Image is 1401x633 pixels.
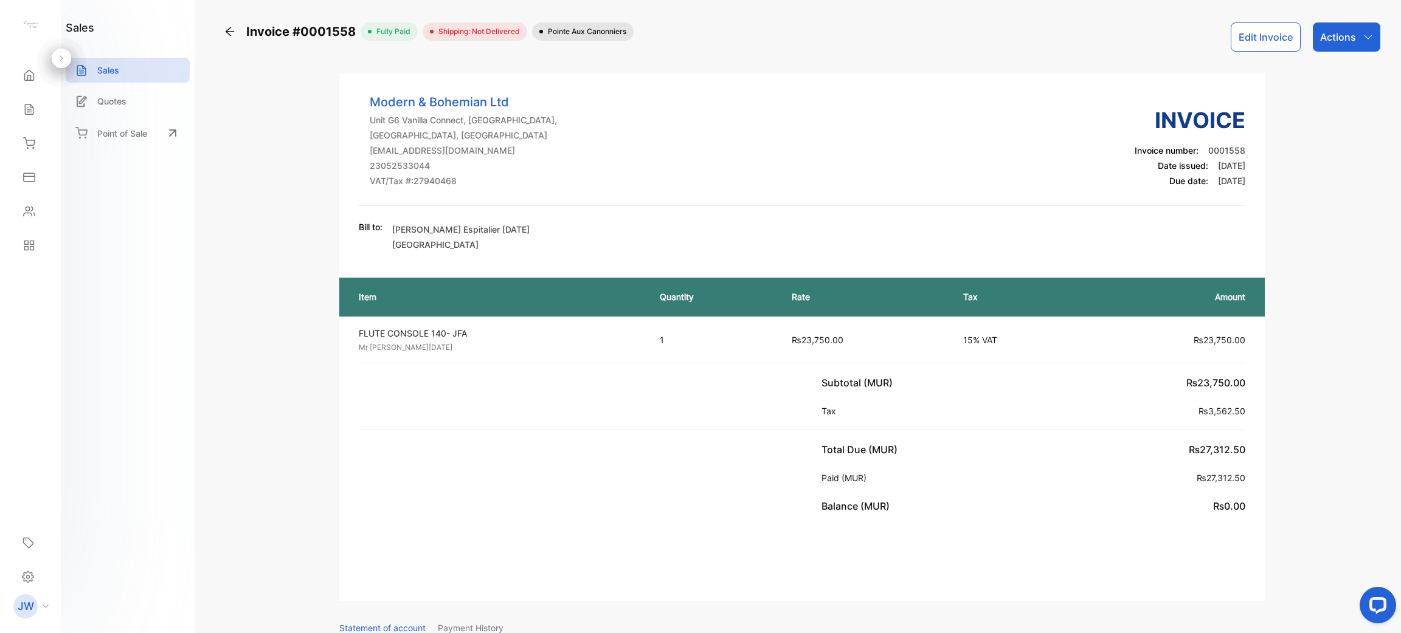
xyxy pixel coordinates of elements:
[392,223,530,236] p: [PERSON_NAME] Espitalier [DATE]
[97,95,126,108] p: Quotes
[66,58,190,83] a: Sales
[1158,160,1208,171] span: Date issued:
[1313,22,1380,52] button: Actions
[1189,443,1245,456] span: ₨27,312.50
[1213,500,1245,512] span: ₨0.00
[1231,22,1301,52] button: Edit Invoice
[21,16,40,34] img: logo
[543,26,626,37] span: Pointe aux Canonniers
[359,327,638,340] p: FLUTE CONSOLE 140- JFA
[359,221,382,233] p: Bill to:
[359,290,635,303] p: Item
[1135,104,1245,137] h3: Invoice
[66,89,190,114] a: Quotes
[97,64,119,77] p: Sales
[370,93,557,111] p: Modern & Bohemian Ltd
[370,129,557,142] p: [GEOGRAPHIC_DATA], [GEOGRAPHIC_DATA]
[1208,145,1245,156] span: 0001558
[434,26,520,37] span: Shipping: Not Delivered
[1095,290,1245,303] p: Amount
[66,120,190,146] a: Point of Sale
[372,26,410,37] span: fully paid
[822,375,898,390] p: Subtotal (MUR)
[18,598,34,614] p: JW
[1199,406,1245,416] span: ₨3,562.50
[246,22,361,41] span: Invoice #0001558
[1320,30,1356,44] p: Actions
[1197,473,1245,483] span: ₨27,312.50
[660,290,767,303] p: Quantity
[1186,377,1245,389] span: ₨23,750.00
[822,405,841,417] p: Tax
[963,334,1070,346] p: 15% VAT
[66,19,94,36] h1: sales
[822,471,871,484] p: Paid (MUR)
[1169,176,1208,186] span: Due date:
[1135,145,1199,156] span: Invoice number:
[392,239,479,250] span: [GEOGRAPHIC_DATA]
[822,499,894,513] p: Balance (MUR)
[370,174,557,187] p: VAT/Tax #: 27940468
[370,114,557,126] p: Unit G6 Vanilla Connect, [GEOGRAPHIC_DATA],
[1218,176,1245,186] span: [DATE]
[660,334,767,346] p: 1
[1194,335,1245,345] span: ₨23,750.00
[792,290,939,303] p: Rate
[97,127,147,140] p: Point of Sale
[370,159,557,172] p: 23052533044
[963,290,1070,303] p: Tax
[1218,160,1245,171] span: [DATE]
[792,335,843,345] span: ₨23,750.00
[370,144,557,157] p: [EMAIL_ADDRESS][DOMAIN_NAME]
[822,442,902,457] p: Total Due (MUR)
[359,342,638,353] p: Mr [PERSON_NAME][DATE]
[1350,582,1401,633] iframe: LiveChat chat widget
